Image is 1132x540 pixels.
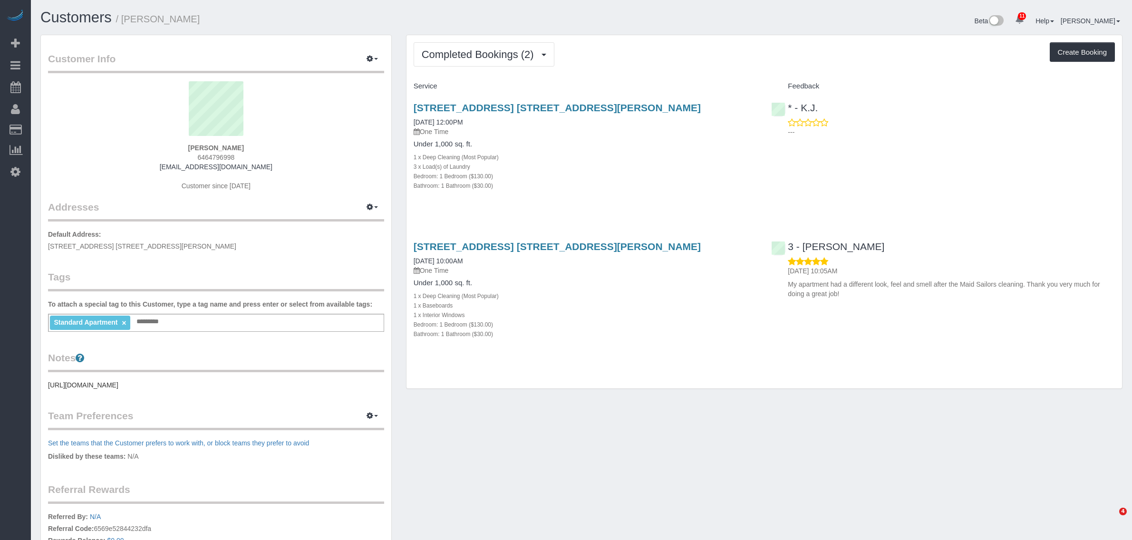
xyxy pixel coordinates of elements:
[422,48,539,60] span: Completed Bookings (2)
[48,409,384,430] legend: Team Preferences
[788,280,1115,299] p: My apartment had a different look, feel and smell after the Maid Sailors cleaning. Thank you very...
[1061,17,1120,25] a: [PERSON_NAME]
[414,140,757,148] h4: Under 1,000 sq. ft.
[188,144,244,152] strong: [PERSON_NAME]
[788,266,1115,276] p: [DATE] 10:05AM
[414,312,465,318] small: 1 x Interior Windows
[48,52,384,73] legend: Customer Info
[197,154,234,161] hm-ph: 6464796998
[1035,17,1054,25] a: Help
[54,318,117,326] span: Standard Apartment
[116,14,200,24] small: / [PERSON_NAME]
[414,42,554,67] button: Completed Bookings (2)
[771,102,818,113] a: * - K.J.
[48,299,372,309] label: To attach a special tag to this Customer, type a tag name and press enter or select from availabl...
[414,127,757,136] p: One Time
[414,302,453,309] small: 1 x Baseboards
[414,331,493,337] small: Bathroom: 1 Bathroom ($30.00)
[48,482,384,504] legend: Referral Rewards
[414,293,499,299] small: 1 x Deep Cleaning (Most Popular)
[414,279,757,287] h4: Under 1,000 sq. ft.
[414,118,463,126] a: [DATE] 12:00PM
[414,102,701,113] a: [STREET_ADDRESS] [STREET_ADDRESS][PERSON_NAME]
[182,182,251,190] span: Customer since [DATE]
[1010,10,1029,30] a: 11
[48,512,88,521] label: Referred By:
[48,452,126,461] label: Disliked by these teams:
[48,270,384,291] legend: Tags
[1100,508,1122,530] iframe: Intercom live chat
[48,439,309,447] a: Set the teams that the Customer prefers to work with, or block teams they prefer to avoid
[414,82,757,90] h4: Service
[414,164,470,170] small: 3 x Load(s) of Laundry
[48,380,384,390] pre: [URL][DOMAIN_NAME]
[40,9,112,26] a: Customers
[90,513,101,521] a: N/A
[48,230,101,239] label: Default Address:
[122,319,126,327] a: ×
[1050,42,1115,62] button: Create Booking
[788,127,1115,137] p: ---
[414,183,493,189] small: Bathroom: 1 Bathroom ($30.00)
[414,321,493,328] small: Bedroom: 1 Bedroom ($130.00)
[48,351,384,372] legend: Notes
[414,173,493,180] small: Bedroom: 1 Bedroom ($130.00)
[1018,12,1026,20] span: 11
[6,10,25,23] img: Automaid Logo
[771,82,1115,90] h4: Feedback
[414,257,463,265] a: [DATE] 10:00AM
[1119,508,1127,515] span: 4
[988,15,1004,28] img: New interface
[975,17,1004,25] a: Beta
[48,242,236,250] span: [STREET_ADDRESS] [STREET_ADDRESS][PERSON_NAME]
[127,453,138,460] span: N/A
[771,241,884,252] a: 3 - [PERSON_NAME]
[414,241,701,252] a: [STREET_ADDRESS] [STREET_ADDRESS][PERSON_NAME]
[160,163,272,171] a: [EMAIL_ADDRESS][DOMAIN_NAME]
[414,266,757,275] p: One Time
[48,524,94,533] label: Referral Code:
[414,154,499,161] small: 1 x Deep Cleaning (Most Popular)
